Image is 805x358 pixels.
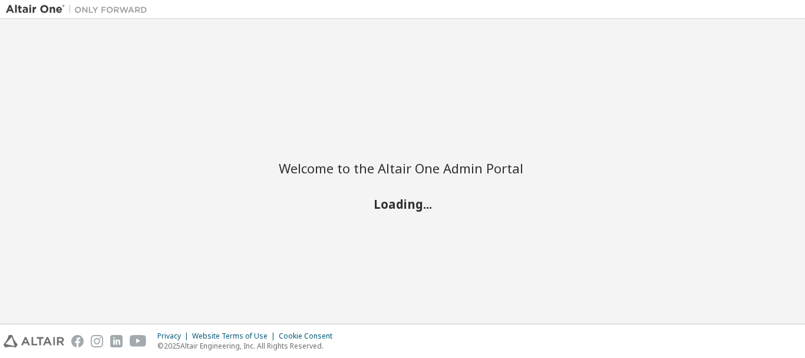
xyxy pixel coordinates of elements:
img: Altair One [6,4,153,15]
h2: Loading... [279,196,526,211]
img: linkedin.svg [110,335,123,347]
img: instagram.svg [91,335,103,347]
p: © 2025 Altair Engineering, Inc. All Rights Reserved. [157,341,339,351]
img: facebook.svg [71,335,84,347]
img: altair_logo.svg [4,335,64,347]
h2: Welcome to the Altair One Admin Portal [279,160,526,176]
div: Privacy [157,331,192,341]
div: Cookie Consent [279,331,339,341]
div: Website Terms of Use [192,331,279,341]
img: youtube.svg [130,335,147,347]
